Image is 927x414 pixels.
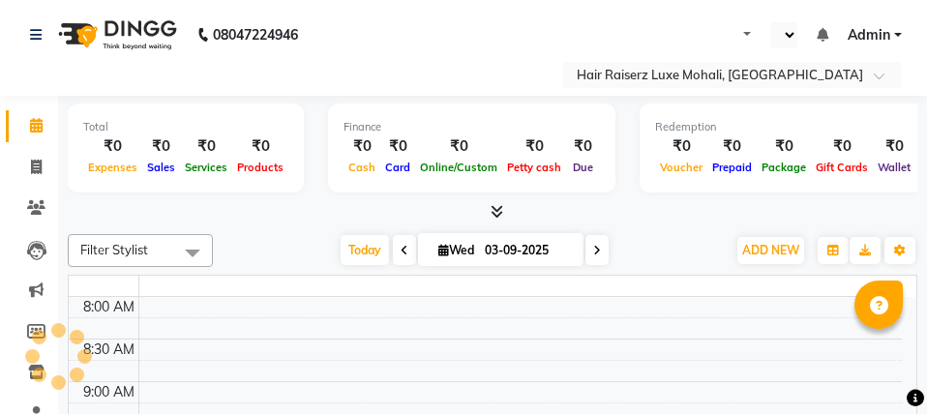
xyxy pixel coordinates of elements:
div: ₹0 [566,135,600,158]
div: Total [83,119,288,135]
div: ₹0 [811,135,873,158]
span: Today [341,235,389,265]
span: Package [757,161,811,174]
div: 9:00 AM [79,382,138,402]
div: ₹0 [415,135,502,158]
div: Redemption [655,119,915,135]
div: ₹0 [180,135,232,158]
span: Online/Custom [415,161,502,174]
span: Gift Cards [811,161,873,174]
input: 2025-09-03 [479,236,576,265]
span: Cash [344,161,380,174]
img: logo [49,8,182,62]
span: Services [180,161,232,174]
span: Voucher [655,161,707,174]
span: Prepaid [707,161,757,174]
button: ADD NEW [737,237,804,264]
div: Finance [344,119,600,135]
div: ₹0 [344,135,380,158]
div: ₹0 [83,135,142,158]
b: 08047224946 [213,8,298,62]
div: ₹0 [873,135,915,158]
div: ₹0 [707,135,757,158]
div: ₹0 [757,135,811,158]
span: Products [232,161,288,174]
span: Petty cash [502,161,566,174]
span: Expenses [83,161,142,174]
div: 8:30 AM [79,340,138,360]
span: Wed [434,243,479,257]
span: ADD NEW [742,243,799,257]
div: ₹0 [502,135,566,158]
div: ₹0 [655,135,707,158]
span: Wallet [873,161,915,174]
span: Admin [848,25,890,45]
span: Due [568,161,598,174]
div: 8:00 AM [79,297,138,317]
div: ₹0 [232,135,288,158]
span: Card [380,161,415,174]
div: ₹0 [380,135,415,158]
span: Sales [142,161,180,174]
span: Filter Stylist [80,242,148,257]
div: ₹0 [142,135,180,158]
